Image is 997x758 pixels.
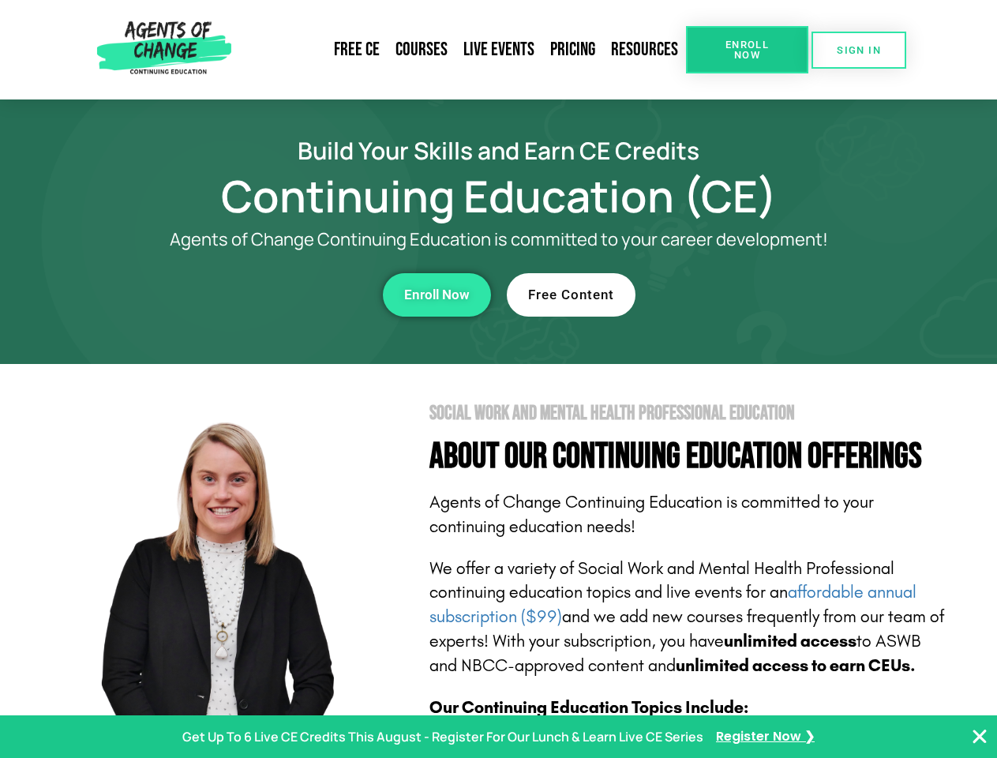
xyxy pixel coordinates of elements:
[429,697,748,718] b: Our Continuing Education Topics Include:
[542,32,603,68] a: Pricing
[676,655,916,676] b: unlimited access to earn CEUs.
[112,230,886,250] p: Agents of Change Continuing Education is committed to your career development!
[429,492,874,537] span: Agents of Change Continuing Education is committed to your continuing education needs!
[49,178,949,214] h1: Continuing Education (CE)
[970,727,989,746] button: Close Banner
[404,288,470,302] span: Enroll Now
[383,273,491,317] a: Enroll Now
[811,32,906,69] a: SIGN IN
[603,32,686,68] a: Resources
[429,439,949,475] h4: About Our Continuing Education Offerings
[182,726,703,749] p: Get Up To 6 Live CE Credits This August - Register For Our Lunch & Learn Live CE Series
[429,557,949,678] p: We offer a variety of Social Work and Mental Health Professional continuing education topics and ...
[686,26,808,73] a: Enroll Now
[388,32,455,68] a: Courses
[528,288,614,302] span: Free Content
[326,32,388,68] a: Free CE
[507,273,635,317] a: Free Content
[837,45,881,55] span: SIGN IN
[716,726,815,749] a: Register Now ❯
[455,32,542,68] a: Live Events
[429,403,949,423] h2: Social Work and Mental Health Professional Education
[49,139,949,162] h2: Build Your Skills and Earn CE Credits
[711,39,783,60] span: Enroll Now
[238,32,686,68] nav: Menu
[724,631,856,651] b: unlimited access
